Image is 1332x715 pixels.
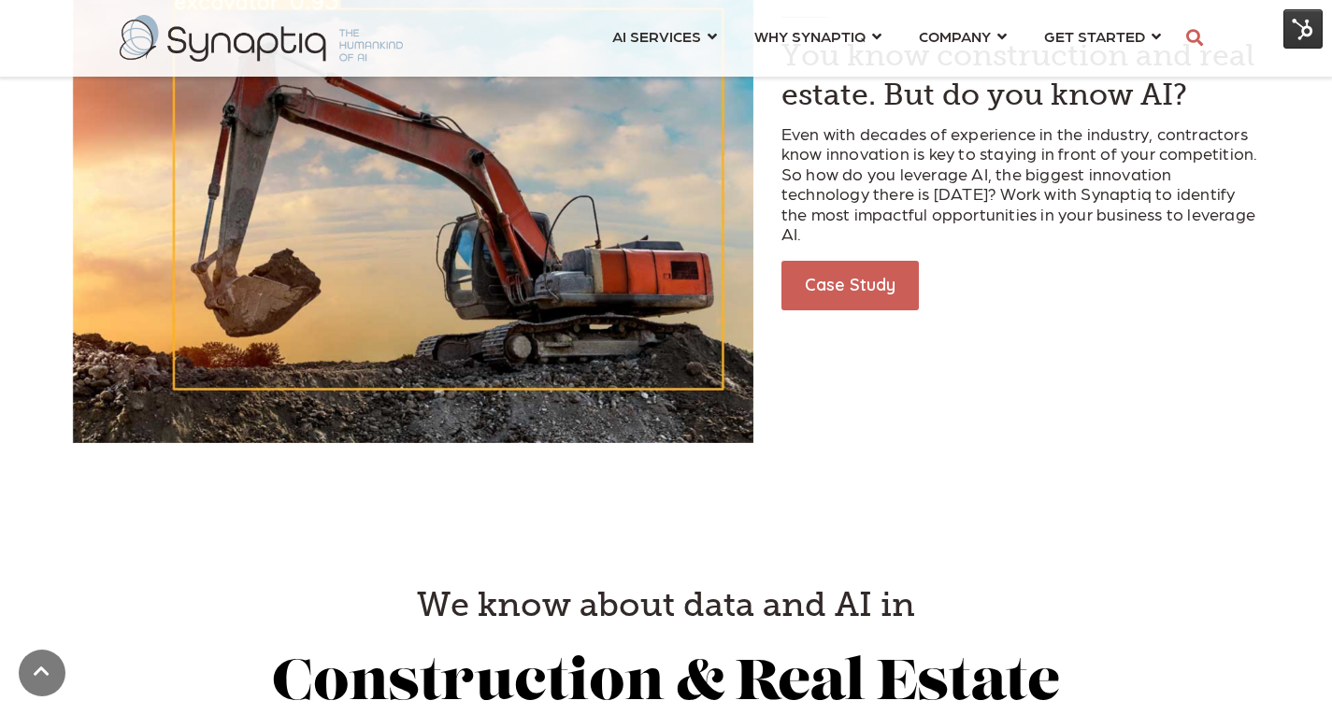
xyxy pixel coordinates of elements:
[754,23,866,49] span: WHY SYNAPTIQ
[781,123,1260,245] p: Even with decades of experience in the industry, contractors know innovation is key to staying in...
[612,19,717,53] a: AI SERVICES
[106,583,1227,627] h3: We know about data and AI in
[933,261,1129,308] iframe: Embedded CTA
[1283,9,1323,49] img: HubSpot Tools Menu Toggle
[754,19,881,53] a: WHY SYNAPTIQ
[120,15,403,62] img: synaptiq logo-2
[781,261,919,310] a: Case Study
[1044,19,1161,53] a: GET STARTED
[919,19,1007,53] a: COMPANY
[1044,23,1145,49] span: GET STARTED
[919,23,991,49] span: COMPANY
[612,23,701,49] span: AI SERVICES
[594,5,1180,72] nav: menu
